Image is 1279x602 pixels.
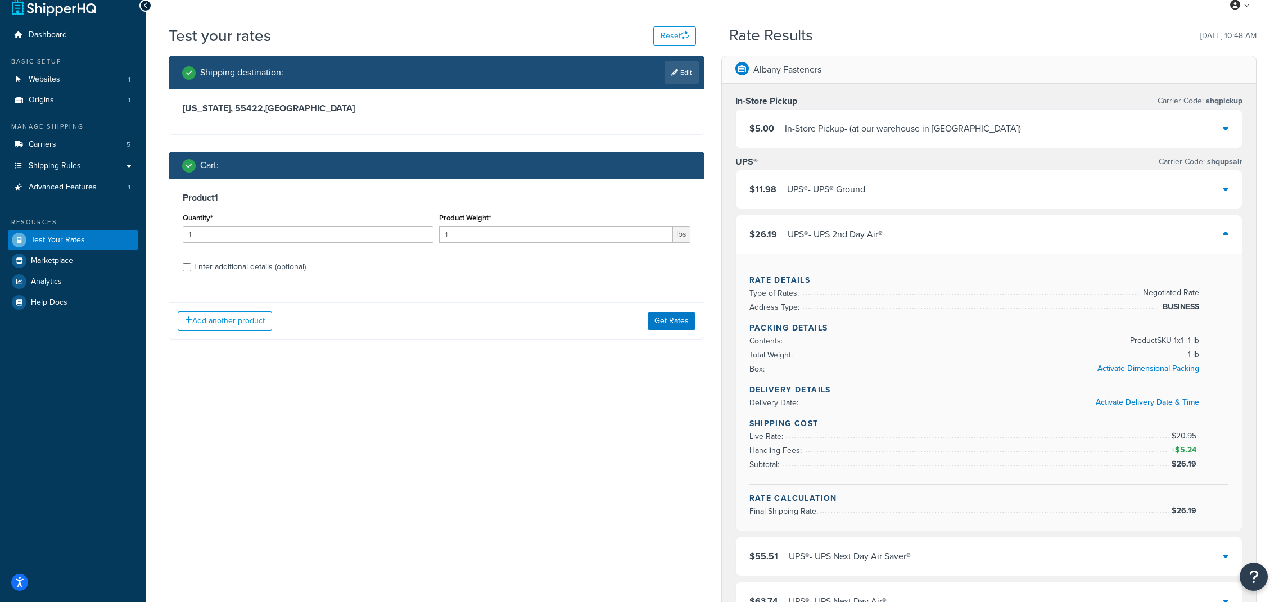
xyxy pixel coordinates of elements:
[8,69,138,90] a: Websites1
[1097,363,1199,374] a: Activate Dimensional Packing
[8,177,138,198] a: Advanced Features1
[8,230,138,250] a: Test Your Rates
[183,192,690,203] h3: Product 1
[749,335,785,347] span: Contents:
[749,384,1229,396] h4: Delivery Details
[653,26,696,46] button: Reset
[8,90,138,111] li: Origins
[735,156,758,168] h3: UPS®
[178,311,272,331] button: Add another product
[128,96,130,105] span: 1
[1172,430,1199,442] span: $20.95
[1127,334,1199,347] span: Product SKU-1 x 1 - 1 lb
[729,27,813,44] h2: Rate Results
[749,459,782,470] span: Subtotal:
[1200,28,1257,44] p: [DATE] 10:48 AM
[749,183,776,196] span: $11.98
[1172,458,1199,470] span: $26.19
[29,161,81,171] span: Shipping Rules
[753,62,821,78] p: Albany Fasteners
[749,274,1229,286] h4: Rate Details
[749,122,774,135] span: $5.00
[29,140,56,150] span: Carriers
[749,287,802,299] span: Type of Rates:
[29,183,97,192] span: Advanced Features
[648,312,695,330] button: Get Rates
[749,322,1229,334] h4: Packing Details
[8,25,138,46] a: Dashboard
[8,251,138,271] a: Marketplace
[788,227,883,242] div: UPS® - UPS 2nd Day Air®
[1159,154,1242,170] p: Carrier Code:
[8,134,138,155] a: Carriers5
[31,298,67,307] span: Help Docs
[749,445,805,456] span: Handling Fees:
[200,160,219,170] h2: Cart :
[169,25,271,47] h1: Test your rates
[1140,286,1199,300] span: Negotiated Rate
[787,182,865,197] div: UPS® - UPS® Ground
[31,236,85,245] span: Test Your Rates
[8,90,138,111] a: Origins1
[8,134,138,155] li: Carriers
[1172,505,1199,517] span: $26.19
[126,140,130,150] span: 5
[749,397,801,409] span: Delivery Date:
[439,226,672,243] input: 0.00
[29,96,54,105] span: Origins
[183,263,191,271] input: Enter additional details (optional)
[183,214,213,222] label: Quantity*
[1160,300,1199,314] span: BUSINESS
[665,61,699,84] a: Edit
[1204,95,1242,107] span: shqpickup
[194,259,306,275] div: Enter additional details (optional)
[200,67,283,78] h2: Shipping destination :
[735,96,797,107] h3: In-Store Pickup
[749,505,821,517] span: Final Shipping Rate:
[31,277,62,287] span: Analytics
[8,177,138,198] li: Advanced Features
[439,214,491,222] label: Product Weight*
[183,226,433,243] input: 0
[749,349,796,361] span: Total Weight:
[8,218,138,227] div: Resources
[128,183,130,192] span: 1
[1205,156,1242,168] span: shqupsair
[8,69,138,90] li: Websites
[29,75,60,84] span: Websites
[749,418,1229,429] h4: Shipping Cost
[183,103,690,114] h3: [US_STATE], 55422 , [GEOGRAPHIC_DATA]
[128,75,130,84] span: 1
[1168,443,1199,457] span: +
[8,156,138,176] a: Shipping Rules
[673,226,690,243] span: lbs
[8,292,138,313] a: Help Docs
[1240,563,1268,591] button: Open Resource Center
[749,363,767,375] span: Box:
[749,228,777,241] span: $26.19
[29,30,67,40] span: Dashboard
[1185,348,1199,361] span: 1 lb
[1096,396,1199,408] a: Activate Delivery Date & Time
[1175,444,1199,456] span: $5.24
[785,121,1021,137] div: In-Store Pickup - (at our warehouse in [GEOGRAPHIC_DATA])
[8,271,138,292] a: Analytics
[1158,93,1242,109] p: Carrier Code:
[789,549,911,564] div: UPS® - UPS Next Day Air Saver®
[749,301,802,313] span: Address Type:
[8,57,138,66] div: Basic Setup
[8,122,138,132] div: Manage Shipping
[31,256,73,266] span: Marketplace
[749,550,778,563] span: $55.51
[749,431,786,442] span: Live Rate:
[749,492,1229,504] h4: Rate Calculation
